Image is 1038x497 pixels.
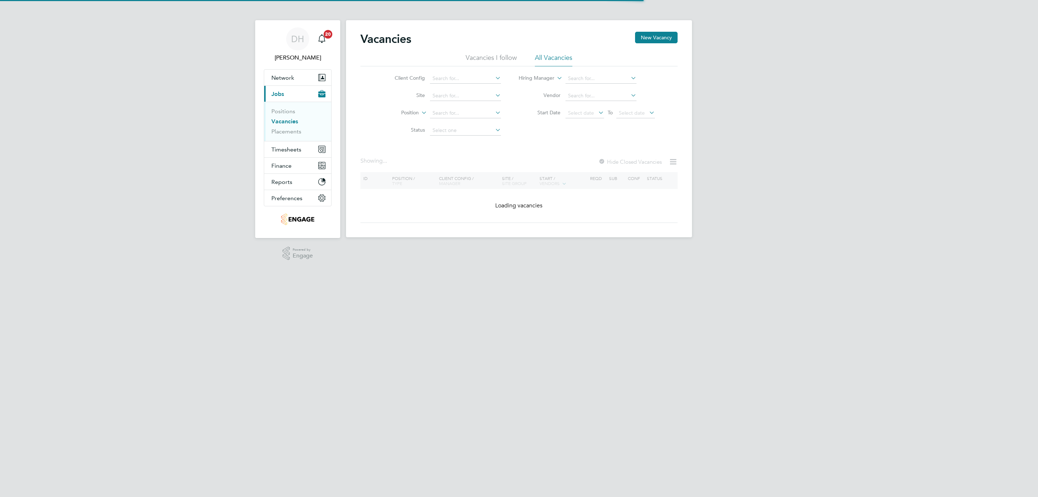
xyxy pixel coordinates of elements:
span: Jobs [271,91,284,97]
a: 20 [315,27,329,50]
span: Network [271,74,294,81]
span: ... [383,157,387,164]
label: Start Date [519,109,560,116]
label: Hide Closed Vacancies [598,158,662,165]
button: Preferences [264,190,331,206]
button: Network [264,70,331,85]
label: Position [377,109,419,116]
a: Powered byEngage [283,247,313,260]
span: Finance [271,162,292,169]
button: New Vacancy [635,32,678,43]
a: Vacancies [271,118,298,125]
label: Client Config [383,75,425,81]
a: DH[PERSON_NAME] [264,27,332,62]
input: Search for... [565,74,636,84]
span: Engage [293,253,313,259]
label: Status [383,127,425,133]
a: Go to home page [264,214,332,225]
label: Hiring Manager [513,75,554,82]
button: Finance [264,158,331,173]
button: Reports [264,174,331,190]
span: Powered by [293,247,313,253]
label: Vendor [519,92,560,98]
span: Reports [271,179,292,185]
span: Select date [568,110,594,116]
nav: Main navigation [255,20,340,238]
label: Site [383,92,425,98]
span: Timesheets [271,146,301,153]
span: Select date [619,110,645,116]
span: DH [291,34,304,44]
input: Search for... [430,74,501,84]
span: Danielle Hughes [264,53,332,62]
a: Positions [271,108,295,115]
div: Jobs [264,102,331,141]
span: Preferences [271,195,302,202]
input: Search for... [430,108,501,118]
input: Search for... [565,91,636,101]
h2: Vacancies [360,32,411,46]
span: 20 [324,30,332,39]
li: All Vacancies [535,53,572,66]
span: To [605,108,615,117]
a: Placements [271,128,301,135]
button: Timesheets [264,141,331,157]
input: Select one [430,126,501,136]
li: Vacancies I follow [466,53,517,66]
button: Jobs [264,86,331,102]
input: Search for... [430,91,501,101]
img: nowcareers-logo-retina.png [281,214,315,225]
div: Showing [360,157,389,165]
